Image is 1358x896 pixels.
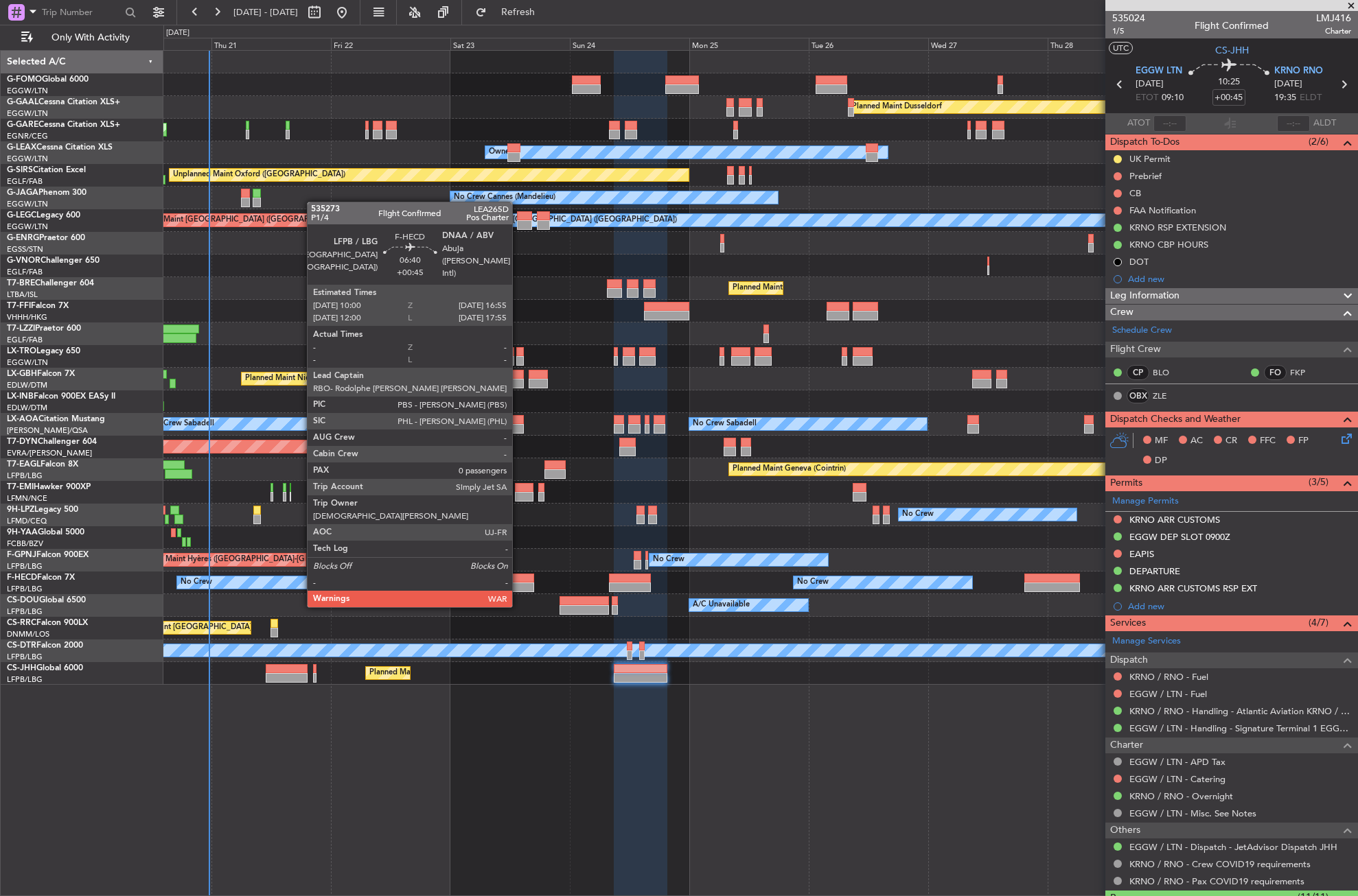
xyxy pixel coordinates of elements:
[7,584,43,594] a: LFPB/LBG
[331,38,450,50] div: Fri 22
[1127,365,1149,380] div: CP
[7,257,41,265] span: G-VNOR
[1110,134,1179,150] span: Dispatch To-Dos
[1110,475,1142,491] span: Permits
[7,380,47,390] a: EDLW/DTM
[1309,615,1328,630] span: (4/7)
[1127,117,1150,130] span: ATOT
[7,539,43,549] a: FCBB/BZV
[1309,134,1328,149] span: (2/6)
[7,506,34,514] span: 9H-LPZ
[146,550,378,570] div: AOG Maint Hyères ([GEOGRAPHIC_DATA]-[GEOGRAPHIC_DATA])
[454,187,555,208] div: No Crew Cannes (Mandelieu)
[7,629,49,639] a: DNMM/LOS
[121,617,337,638] div: Planned Maint [GEOGRAPHIC_DATA] ([GEOGRAPHIC_DATA])
[7,596,39,604] span: CS-DOU
[7,154,48,164] a: EGGW/LTN
[7,551,89,559] a: F-GPNJFalcon 900EX
[1129,773,1225,785] a: EGGW / LTN - Catering
[7,302,31,310] span: T7-FFI
[1274,91,1296,105] span: 19:35
[7,121,120,129] a: G-GARECessna Citation XLS+
[1128,273,1351,285] div: Add new
[1128,600,1351,612] div: Add new
[1129,875,1304,887] a: KRNO / RNO - Pax COVID19 requirements
[1110,305,1133,320] span: Crew
[7,574,75,582] a: F-HECDFalcon 7X
[733,459,846,480] div: Planned Maint Geneva (Cointrin)
[454,210,677,231] div: A/C Unavailable [GEOGRAPHIC_DATA] ([GEOGRAPHIC_DATA])
[1109,42,1133,54] button: UTC
[1129,807,1256,819] a: EGGW / LTN - Misc. See Notes
[852,97,942,117] div: Planned Maint Dusseldorf
[653,550,684,570] div: No Crew
[7,619,36,627] span: CS-RRC
[7,143,113,152] a: G-LEAXCessna Citation XLS
[7,166,33,174] span: G-SIRS
[7,75,89,84] a: G-FOMOGlobal 6000
[15,27,149,49] button: Only With Activity
[1112,25,1145,37] span: 1/5
[7,528,38,537] span: 9H-YAA
[1129,841,1337,853] a: EGGW / LTN - Dispatch - JetAdvisor Dispatch JHH
[7,403,47,413] a: EDLW/DTM
[1110,823,1140,838] span: Others
[1129,153,1171,165] div: UK Permit
[1300,91,1322,105] span: ELDT
[7,483,34,491] span: T7-EMI
[7,652,43,662] a: LFPB/LBG
[7,75,42,84] span: G-FOMO
[7,415,38,423] span: LX-AOA
[797,572,829,593] div: No Crew
[7,234,85,242] a: G-ENRGPraetor 600
[1129,222,1226,233] div: KRNO RSP EXTENSION
[809,38,928,50] div: Tue 26
[7,211,36,220] span: G-LEGC
[693,414,757,434] div: No Crew Sabadell
[1155,454,1167,468] span: DP
[211,38,331,50] div: Thu 21
[7,325,81,333] a: T7-LZZIPraetor 600
[693,595,750,615] div: A/C Unavailable
[1129,170,1162,182] div: Prebrief
[1129,582,1257,594] div: KRNO ARR CUSTOMS RSP EXT
[7,98,38,106] span: G-GAAL
[1129,790,1233,802] a: KRNO / RNO - Overnight
[7,438,97,446] a: T7-DYNChallenger 604
[7,641,83,650] a: CS-DTRFalcon 2000
[7,335,43,345] a: EGLF/FAB
[1309,475,1328,489] span: (3/5)
[1110,412,1241,427] span: Dispatch Checks and Weather
[1215,43,1249,58] span: CS-JHH
[1110,615,1146,631] span: Services
[450,38,570,50] div: Sat 23
[1129,722,1351,734] a: EGGW / LTN - Handling - Signature Terminal 1 EGGW / LTN
[7,357,48,368] a: EGGW/LTN
[1274,64,1323,78] span: KRNO RNO
[7,199,48,209] a: EGGW/LTN
[7,370,37,378] span: LX-GBH
[7,302,69,310] a: T7-FFIFalcon 7X
[1129,531,1230,543] div: EGGW DEP SLOT 0900Z
[1195,19,1269,33] div: Flight Confirmed
[166,27,189,39] div: [DATE]
[7,516,47,526] a: LFMD/CEQ
[1112,324,1172,338] a: Schedule Crew
[1316,25,1351,37] span: Charter
[689,38,809,50] div: Mon 25
[1129,688,1207,700] a: EGGW / LTN - Fuel
[7,460,78,469] a: T7-EAGLFalcon 8X
[181,572,212,593] div: No Crew
[245,368,398,389] div: Planned Maint Nice ([GEOGRAPHIC_DATA])
[369,663,586,683] div: Planned Maint [GEOGRAPHIC_DATA] ([GEOGRAPHIC_DATA])
[7,561,43,571] a: LFPB/LBG
[7,189,38,197] span: G-JAGA
[7,471,43,481] a: LFPB/LBG
[7,392,115,401] a: LX-INBFalcon 900EX EASy II
[7,528,84,537] a: 9H-YAAGlobal 5000
[7,506,78,514] a: 9H-LPZLegacy 500
[1127,388,1149,403] div: OBX
[1153,366,1184,379] a: BLO
[1218,75,1240,89] span: 10:25
[1136,91,1158,105] span: ETOT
